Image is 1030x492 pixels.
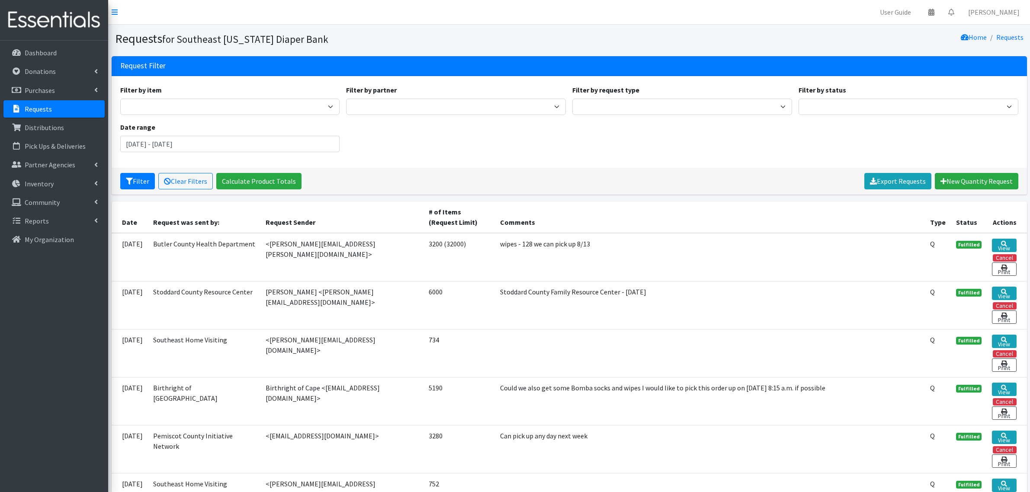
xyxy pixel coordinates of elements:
p: Pick Ups & Deliveries [25,142,86,150]
th: # of Items (Request Limit) [424,201,495,233]
p: Purchases [25,86,55,95]
img: HumanEssentials [3,6,105,35]
a: View [992,239,1016,252]
input: January 1, 2011 - December 31, 2011 [120,136,340,152]
a: View [992,431,1016,444]
label: Filter by partner [346,85,397,95]
a: My Organization [3,231,105,248]
abbr: Quantity [930,383,935,392]
a: Reports [3,212,105,230]
td: Southeast Home Visiting [148,329,260,377]
a: User Guide [873,3,918,21]
abbr: Quantity [930,431,935,440]
a: Print [992,454,1016,468]
a: View [992,479,1016,492]
a: Purchases [3,82,105,99]
td: wipes - 128 we can pick up 8/13 [495,233,925,281]
a: View [992,383,1016,396]
td: 6000 [424,281,495,329]
abbr: Quantity [930,335,935,344]
a: Print [992,310,1016,324]
p: Inventory [25,179,54,188]
a: Dashboard [3,44,105,61]
td: [DATE] [112,233,148,281]
p: My Organization [25,235,74,244]
p: Donations [25,67,56,76]
td: Stoddard County Resource Center [148,281,260,329]
a: New Quantity Request [935,173,1018,189]
td: Birthright of [GEOGRAPHIC_DATA] [148,377,260,425]
a: [PERSON_NAME] [961,3,1027,21]
p: Reports [25,217,49,225]
th: Actions [987,201,1027,233]
th: Type [925,201,951,233]
a: View [992,287,1016,300]
td: 5190 [424,377,495,425]
td: Could we also get some Bomba socks and wipes I would like to pick this order up on [DATE] 8:15 a.... [495,377,925,425]
span: Fulfilled [956,385,982,393]
small: for Southeast [US_STATE] Diaper Bank [162,33,328,45]
label: Filter by request type [572,85,639,95]
abbr: Quantity [930,288,935,296]
th: Request Sender [260,201,424,233]
td: Stoddard County Family Resource Center - [DATE] [495,281,925,329]
td: Pemiscot County Initiative Network [148,425,260,473]
span: Fulfilled [956,289,982,297]
h3: Request Filter [120,61,166,70]
a: Print [992,358,1016,372]
a: Clear Filters [158,173,213,189]
th: Request was sent by: [148,201,260,233]
button: Filter [120,173,155,189]
a: View [992,335,1016,348]
abbr: Quantity [930,479,935,488]
th: Status [951,201,987,233]
a: Partner Agencies [3,156,105,173]
td: Birthright of Cape <[EMAIL_ADDRESS][DOMAIN_NAME]> [260,377,424,425]
p: Distributions [25,123,64,132]
button: Cancel [993,302,1017,310]
td: [DATE] [112,425,148,473]
td: 3200 (32000) [424,233,495,281]
td: [DATE] [112,377,148,425]
a: Print [992,262,1016,276]
button: Cancel [993,254,1017,262]
abbr: Quantity [930,240,935,248]
a: Distributions [3,119,105,136]
a: Requests [3,100,105,118]
a: Donations [3,63,105,80]
span: Fulfilled [956,241,982,249]
h1: Requests [115,31,566,46]
td: [DATE] [112,329,148,377]
th: Comments [495,201,925,233]
td: [DATE] [112,281,148,329]
a: Community [3,194,105,211]
td: 3280 [424,425,495,473]
td: 734 [424,329,495,377]
button: Cancel [993,350,1017,358]
label: Filter by status [799,85,846,95]
a: Calculate Product Totals [216,173,302,189]
a: Inventory [3,175,105,192]
td: Butler County Health Department [148,233,260,281]
td: <[PERSON_NAME][EMAIL_ADDRESS][PERSON_NAME][DOMAIN_NAME]> [260,233,424,281]
td: <[PERSON_NAME][EMAIL_ADDRESS][DOMAIN_NAME]> [260,329,424,377]
button: Cancel [993,446,1017,454]
button: Cancel [993,398,1017,406]
a: Pick Ups & Deliveries [3,137,105,155]
span: Fulfilled [956,433,982,441]
a: Export Requests [864,173,931,189]
span: Fulfilled [956,337,982,345]
p: Requests [25,105,52,113]
td: <[EMAIL_ADDRESS][DOMAIN_NAME]> [260,425,424,473]
p: Dashboard [25,48,57,57]
label: Date range [120,122,155,132]
p: Community [25,198,60,207]
a: Print [992,406,1016,420]
a: Home [961,33,987,42]
td: [PERSON_NAME] <[PERSON_NAME][EMAIL_ADDRESS][DOMAIN_NAME]> [260,281,424,329]
p: Partner Agencies [25,160,75,169]
td: Can pick up any day next week [495,425,925,473]
label: Filter by item [120,85,162,95]
a: Requests [996,33,1024,42]
span: Fulfilled [956,481,982,489]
